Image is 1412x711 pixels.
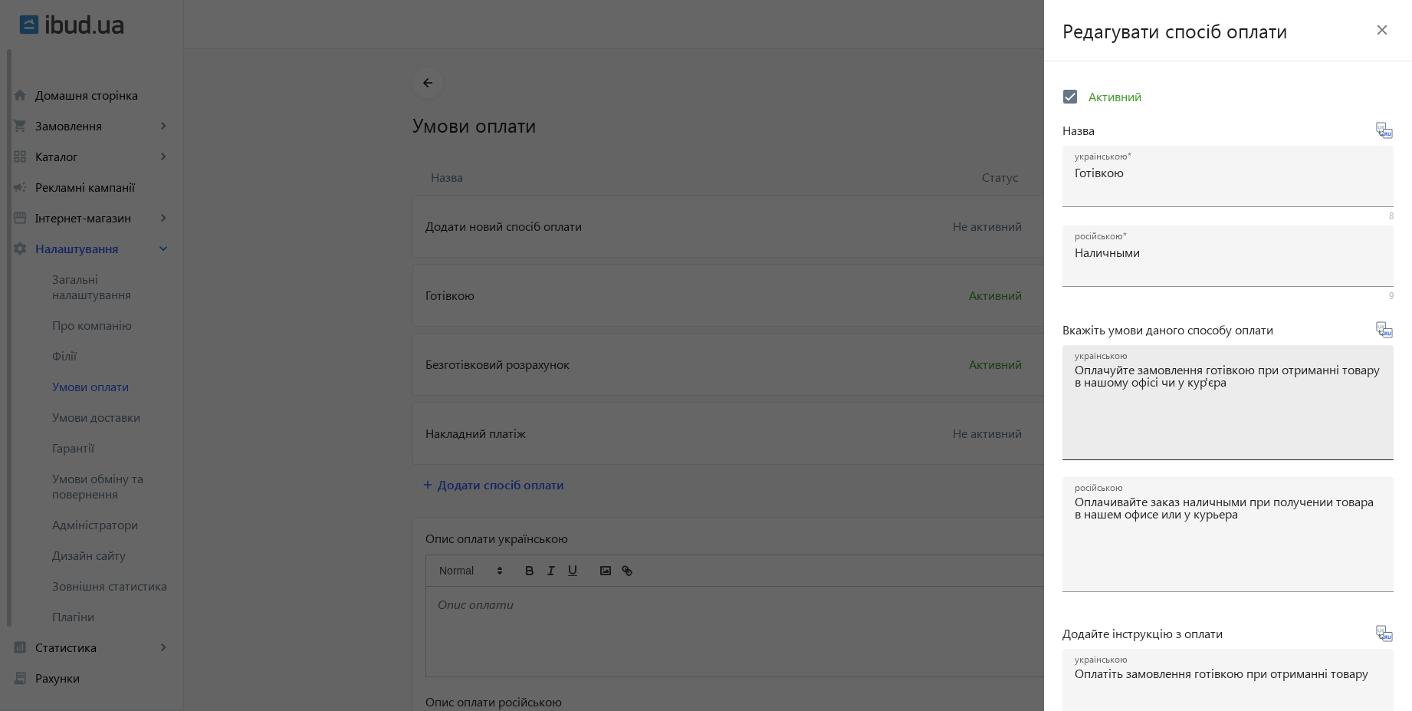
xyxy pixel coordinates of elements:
span: Назва [1062,122,1095,139]
mat-label: російською [1075,230,1122,242]
svg-icon: Перекласти на рос. [1375,121,1394,140]
mat-label: українською [1075,350,1127,362]
span: Додайте інструкцію з оплати [1062,625,1223,642]
mat-label: українською [1075,150,1127,163]
svg-icon: Перекласти на рос. [1375,321,1394,339]
span: Активний [1089,88,1141,104]
span: Вкажіть умови даного способу оплати [1062,321,1273,338]
svg-icon: Перекласти на рос. [1375,624,1394,643]
mat-label: українською [1075,653,1127,666]
mat-label: російською [1075,482,1122,494]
